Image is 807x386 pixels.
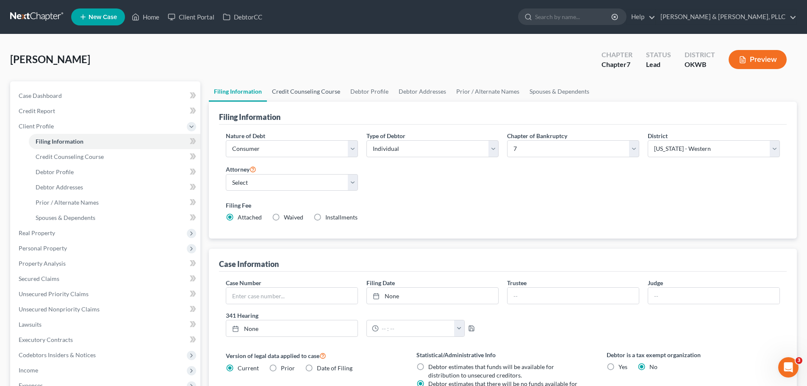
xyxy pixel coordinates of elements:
[394,81,451,102] a: Debtor Addresses
[685,60,715,69] div: OKWB
[12,88,200,103] a: Case Dashboard
[226,201,780,210] label: Filing Fee
[164,9,219,25] a: Client Portal
[317,364,352,372] span: Date of Filing
[238,364,259,372] span: Current
[89,14,117,20] span: New Case
[36,138,83,145] span: Filing Information
[524,81,594,102] a: Spouses & Dependents
[19,122,54,130] span: Client Profile
[646,60,671,69] div: Lead
[685,50,715,60] div: District
[507,288,639,304] input: --
[226,288,358,304] input: Enter case number...
[226,164,256,174] label: Attorney
[451,81,524,102] a: Prior / Alternate Names
[29,134,200,149] a: Filing Information
[36,153,104,160] span: Credit Counseling Course
[602,50,632,60] div: Chapter
[29,164,200,180] a: Debtor Profile
[12,103,200,119] a: Credit Report
[219,259,279,269] div: Case Information
[12,332,200,347] a: Executory Contracts
[19,305,100,313] span: Unsecured Nonpriority Claims
[507,278,527,287] label: Trustee
[226,350,399,361] label: Version of legal data applied to case
[29,180,200,195] a: Debtor Addresses
[19,244,67,252] span: Personal Property
[656,9,796,25] a: [PERSON_NAME] & [PERSON_NAME], PLLC
[648,288,779,304] input: --
[535,9,613,25] input: Search by name...
[649,363,657,370] span: No
[367,288,498,304] a: None
[29,210,200,225] a: Spouses & Dependents
[281,364,295,372] span: Prior
[19,260,66,267] span: Property Analysis
[778,357,799,378] iframe: Intercom live chat
[19,290,89,297] span: Unsecured Priority Claims
[10,53,90,65] span: [PERSON_NAME]
[29,149,200,164] a: Credit Counseling Course
[36,168,74,175] span: Debtor Profile
[627,60,630,68] span: 7
[627,9,655,25] a: Help
[602,60,632,69] div: Chapter
[428,363,554,379] span: Debtor estimates that funds will be available for distribution to unsecured creditors.
[219,112,280,122] div: Filing Information
[19,107,55,114] span: Credit Report
[648,131,668,140] label: District
[607,350,780,359] label: Debtor is a tax exempt organization
[19,351,96,358] span: Codebtors Insiders & Notices
[366,131,405,140] label: Type of Debtor
[618,363,627,370] span: Yes
[12,302,200,317] a: Unsecured Nonpriority Claims
[12,271,200,286] a: Secured Claims
[12,256,200,271] a: Property Analysis
[219,9,266,25] a: DebtorCC
[222,311,503,320] label: 341 Hearing
[36,183,83,191] span: Debtor Addresses
[729,50,787,69] button: Preview
[226,131,265,140] label: Nature of Debt
[209,81,267,102] a: Filing Information
[19,92,62,99] span: Case Dashboard
[19,229,55,236] span: Real Property
[267,81,345,102] a: Credit Counseling Course
[345,81,394,102] a: Debtor Profile
[646,50,671,60] div: Status
[226,278,261,287] label: Case Number
[325,214,358,221] span: Installments
[796,357,802,364] span: 3
[19,321,42,328] span: Lawsuits
[12,286,200,302] a: Unsecured Priority Claims
[12,317,200,332] a: Lawsuits
[379,320,455,336] input: -- : --
[36,214,95,221] span: Spouses & Dependents
[29,195,200,210] a: Prior / Alternate Names
[19,367,38,374] span: Income
[366,278,395,287] label: Filing Date
[19,336,73,343] span: Executory Contracts
[416,350,590,359] label: Statistical/Administrative Info
[226,320,358,336] a: None
[284,214,303,221] span: Waived
[507,131,567,140] label: Chapter of Bankruptcy
[648,278,663,287] label: Judge
[19,275,59,282] span: Secured Claims
[36,199,99,206] span: Prior / Alternate Names
[238,214,262,221] span: Attached
[128,9,164,25] a: Home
